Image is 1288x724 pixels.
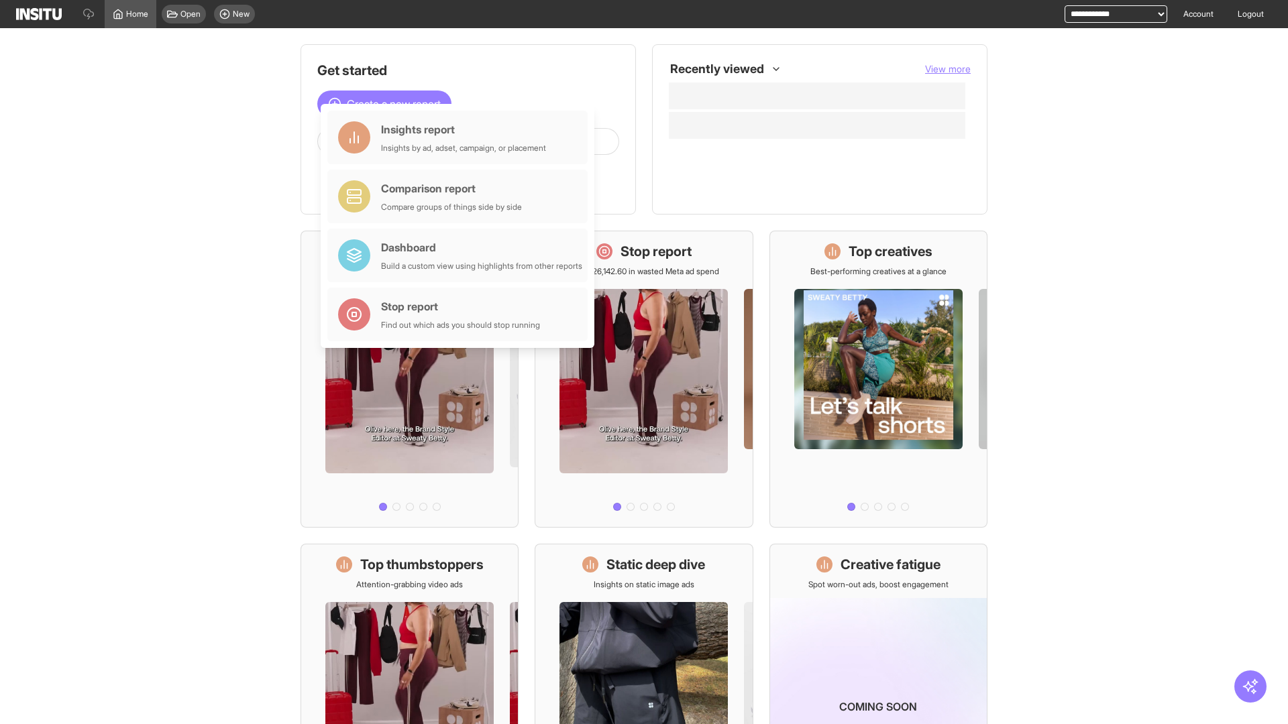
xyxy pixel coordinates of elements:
[769,231,987,528] a: Top creativesBest-performing creatives at a glance
[849,242,932,261] h1: Top creatives
[606,555,705,574] h1: Static deep dive
[925,62,971,76] button: View more
[810,266,947,277] p: Best-performing creatives at a glance
[381,320,540,330] div: Find out which ads you should stop running
[568,266,719,277] p: Save £26,142.60 in wasted Meta ad spend
[317,61,619,80] h1: Get started
[594,579,694,590] p: Insights on static image ads
[381,261,582,271] div: Build a custom view using highlights from other reports
[381,298,540,314] div: Stop report
[126,9,148,19] span: Home
[381,143,546,154] div: Insights by ad, adset, campaign, or placement
[180,9,201,19] span: Open
[301,231,519,528] a: What's live nowSee all active ads instantly
[317,90,451,117] button: Create a new report
[535,231,753,528] a: Stop reportSave £26,142.60 in wasted Meta ad spend
[356,579,463,590] p: Attention-grabbing video ads
[360,555,484,574] h1: Top thumbstoppers
[233,9,250,19] span: New
[347,96,441,112] span: Create a new report
[381,202,522,213] div: Compare groups of things side by side
[381,180,522,196] div: Comparison report
[621,242,692,261] h1: Stop report
[16,8,62,20] img: Logo
[381,239,582,255] div: Dashboard
[925,63,971,74] span: View more
[381,121,546,137] div: Insights report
